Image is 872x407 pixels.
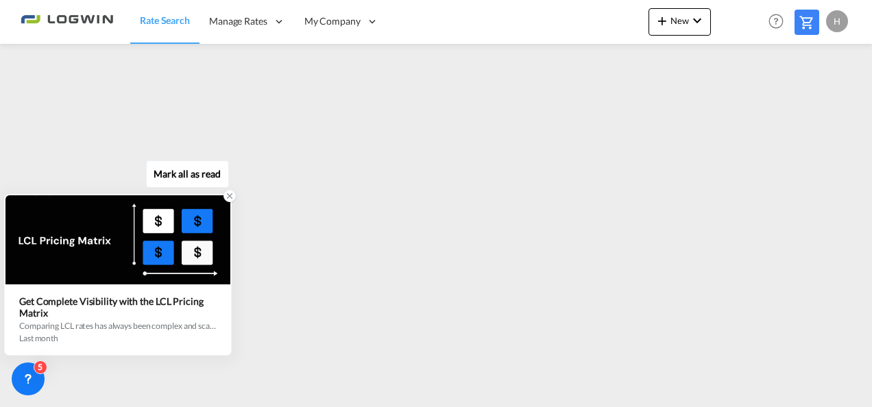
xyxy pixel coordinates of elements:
md-icon: icon-chevron-down [689,12,705,29]
md-icon: icon-plus 400-fg [654,12,670,29]
span: Manage Rates [209,14,267,28]
span: New [654,15,705,26]
span: Help [764,10,788,33]
div: H [826,10,848,32]
span: My Company [304,14,361,28]
img: 2761ae10d95411efa20a1f5e0282d2d7.png [21,6,113,37]
div: Help [764,10,795,34]
span: Rate Search [140,14,190,26]
button: icon-plus 400-fgNewicon-chevron-down [649,8,711,36]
